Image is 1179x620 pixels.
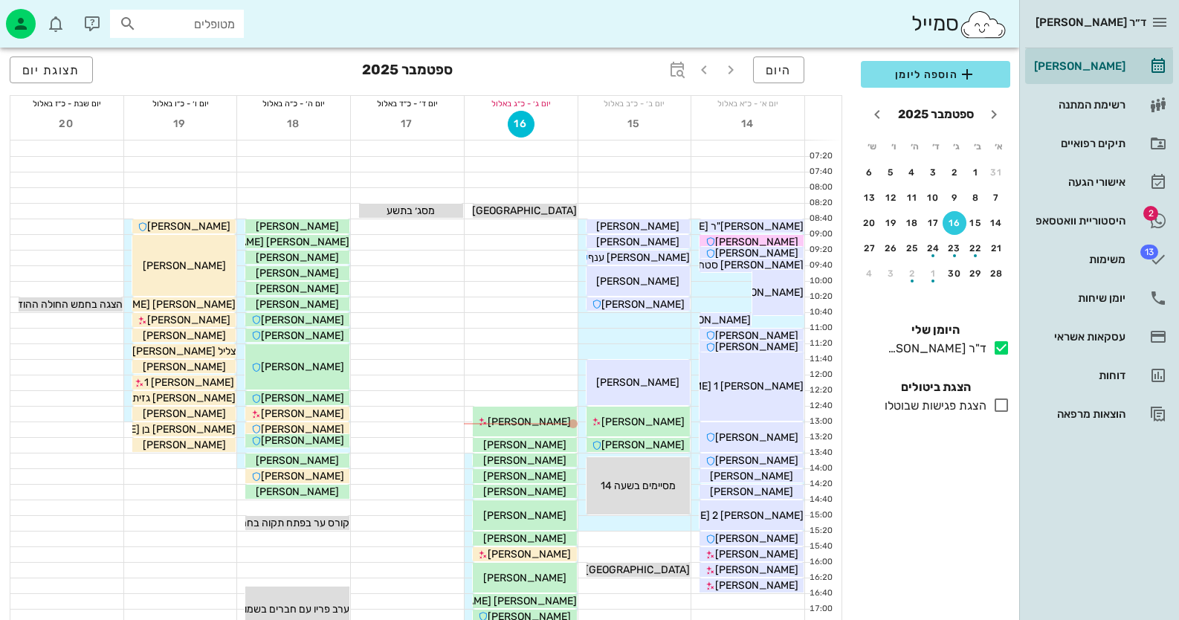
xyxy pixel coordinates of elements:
[394,111,421,138] button: 17
[900,236,924,260] button: 25
[67,298,236,311] span: [PERSON_NAME] [PERSON_NAME]
[1025,319,1173,355] a: עסקאות אשראי
[596,275,679,288] span: [PERSON_NAME]
[858,243,882,254] div: 27
[968,134,987,159] th: ב׳
[985,218,1009,228] div: 14
[805,181,836,194] div: 08:00
[900,186,924,210] button: 11
[858,262,882,285] button: 4
[805,259,836,272] div: 09:40
[483,532,566,545] span: [PERSON_NAME]
[483,572,566,584] span: [PERSON_NAME]
[943,218,966,228] div: 16
[483,454,566,467] span: [PERSON_NAME]
[387,204,435,217] span: מסג׳ בתשע
[1025,242,1173,277] a: תגמשימות
[362,56,453,86] h3: ספטמבר 2025
[879,193,903,203] div: 12
[943,268,966,279] div: 30
[408,595,577,607] span: [PERSON_NAME] [PERSON_NAME]
[601,479,676,492] span: מסיימים בשעה 14
[964,186,988,210] button: 8
[985,268,1009,279] div: 28
[167,117,194,130] span: 19
[596,376,679,389] span: [PERSON_NAME]
[805,556,836,569] div: 16:00
[256,485,339,498] span: [PERSON_NAME]
[900,193,924,203] div: 11
[805,228,836,241] div: 09:00
[964,218,988,228] div: 15
[864,101,891,128] button: חודש הבא
[766,63,792,77] span: היום
[483,509,566,522] span: [PERSON_NAME]
[601,298,685,311] span: [PERSON_NAME]
[1025,396,1173,432] a: הוצאות מרפאה
[734,111,761,138] button: 14
[256,298,339,311] span: [PERSON_NAME]
[943,262,966,285] button: 30
[879,262,903,285] button: 3
[805,416,836,428] div: 13:00
[710,470,793,482] span: [PERSON_NAME]
[911,8,1007,40] div: סמייל
[585,564,690,576] span: [GEOGRAPHIC_DATA]
[621,380,804,393] span: [PERSON_NAME] 1 [PERSON_NAME] 1
[508,111,534,138] button: 16
[625,220,804,233] span: [PERSON_NAME]"ר [PERSON_NAME]
[964,167,988,178] div: 1
[124,96,237,111] div: יום ו׳ - כ״ו באלול
[926,134,945,159] th: ד׳
[805,244,836,256] div: 09:20
[805,494,836,506] div: 14:40
[858,186,882,210] button: 13
[943,161,966,184] button: 2
[922,236,946,260] button: 24
[858,167,882,178] div: 6
[1140,245,1158,259] span: תג
[900,262,924,285] button: 2
[900,211,924,235] button: 18
[22,63,80,77] span: תצוגת יום
[922,193,946,203] div: 10
[715,564,798,576] span: [PERSON_NAME]
[805,540,836,553] div: 15:40
[753,56,804,83] button: היום
[715,431,798,444] span: [PERSON_NAME]
[964,193,988,203] div: 8
[943,243,966,254] div: 23
[261,434,344,447] span: [PERSON_NAME]
[488,548,571,561] span: [PERSON_NAME]
[900,161,924,184] button: 4
[143,329,226,342] span: [PERSON_NAME]
[858,268,882,279] div: 4
[715,329,798,342] span: [PERSON_NAME]
[879,397,986,415] div: הצגת פגישות שבוטלו
[256,282,339,295] span: [PERSON_NAME]
[483,485,566,498] span: [PERSON_NAME]
[280,111,307,138] button: 18
[861,378,1010,396] h4: הצגת ביטולים
[1031,408,1125,420] div: הוצאות מרפאה
[233,603,349,616] span: ערב פריו עם חברים בשמונה
[261,407,344,420] span: [PERSON_NAME]
[256,220,339,233] span: [PERSON_NAME]
[715,454,798,467] span: [PERSON_NAME]
[879,236,903,260] button: 26
[985,167,1009,178] div: 31
[256,454,339,467] span: [PERSON_NAME]
[621,111,647,138] button: 15
[596,220,679,233] span: [PERSON_NAME]
[715,236,798,248] span: [PERSON_NAME]
[805,197,836,210] div: 08:20
[483,470,566,482] span: [PERSON_NAME]
[147,314,230,326] span: [PERSON_NAME]
[261,329,344,342] span: [PERSON_NAME]
[805,587,836,600] div: 16:40
[690,259,804,271] span: [PERSON_NAME] סטחוב
[1031,138,1125,149] div: תיקים רפואיים
[985,193,1009,203] div: 7
[1031,176,1125,188] div: אישורי הגעה
[715,548,798,561] span: [PERSON_NAME]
